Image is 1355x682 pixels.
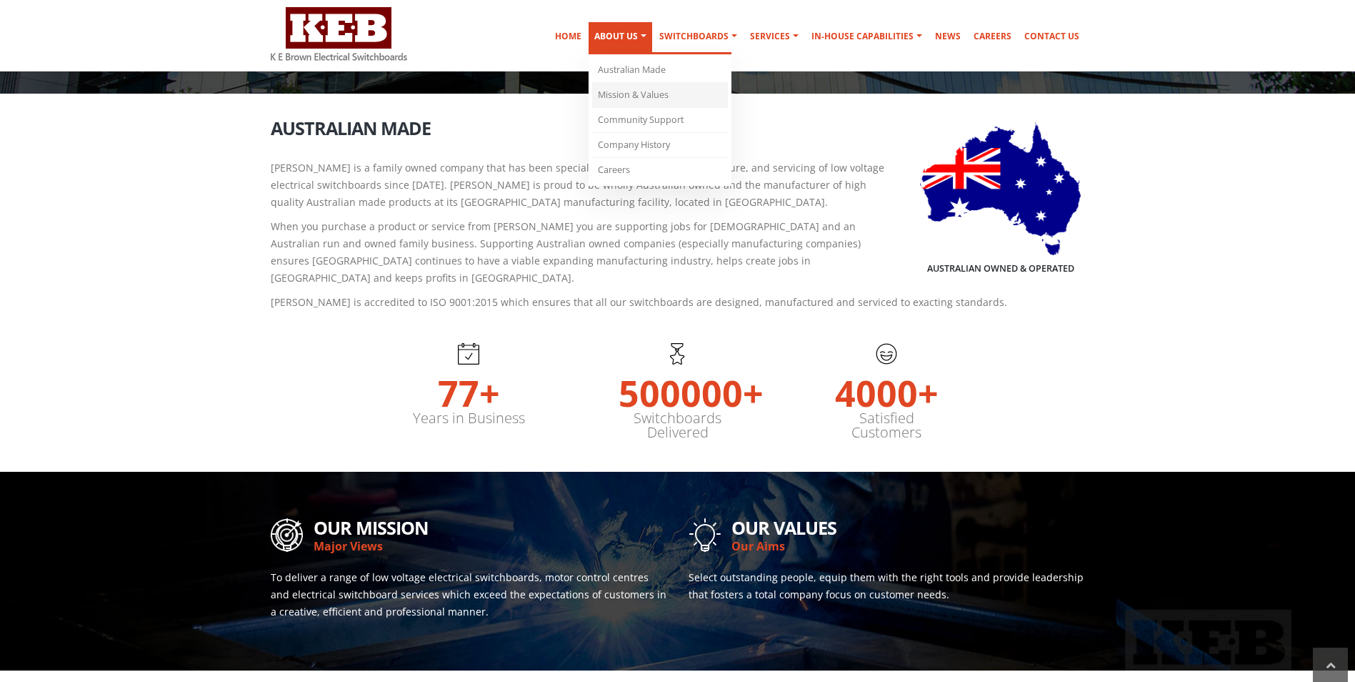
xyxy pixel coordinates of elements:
p: To deliver a range of low voltage electrical switchboards, motor control centres and electrical s... [271,569,667,621]
a: Contact Us [1019,22,1085,51]
p: When you purchase a product or service from [PERSON_NAME] you are supporting jobs for [DEMOGRAPHI... [271,218,1085,287]
h2: Our Values [731,515,1085,538]
p: [PERSON_NAME] is a family owned company that has been specialising in the design, manufacture, an... [271,159,1085,211]
a: Careers [968,22,1017,51]
p: [PERSON_NAME] is accredited to ISO 9001:2015 which ensures that all our switchboards are designed... [271,294,1085,311]
label: Switchboards Delivered [619,411,736,440]
a: Services [744,22,804,51]
a: Community Support [592,108,728,133]
p: Major Views [314,538,667,555]
label: Satisfied Customers [828,411,946,440]
a: Australian Made [592,58,728,83]
label: Years in Business [410,411,528,425]
strong: 500000+ [619,365,736,411]
p: Our Aims [731,538,1085,555]
h5: Australian Owned & Operated [927,262,1074,275]
h2: Australian Made [271,119,1085,138]
a: News [929,22,966,51]
a: Home [549,22,587,51]
p: Select outstanding people, equip them with the right tools and provide leadership that fosters a ... [689,569,1085,603]
h2: Our Mission [314,515,667,538]
img: K E Brown Electrical Switchboards [271,7,407,61]
a: Careers [592,158,728,182]
a: In-house Capabilities [806,22,928,51]
a: Switchboards [654,22,743,51]
a: Mission & Values [592,83,728,108]
strong: 4000+ [828,365,946,411]
strong: 77+ [410,365,528,411]
a: Company History [592,133,728,158]
a: About Us [589,22,652,54]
